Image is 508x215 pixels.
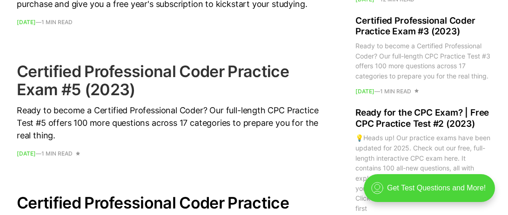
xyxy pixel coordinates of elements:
span: 1 min read [41,151,73,156]
h2: Certified Professional Coder Practice Exam #3 (2023) [355,15,491,37]
div: 💡Heads up! Our practice exams have been updated for 2025. Check out our free, full-length interac... [355,133,491,214]
footer: — [17,151,326,156]
footer: — [355,89,491,94]
span: 1 min read [380,89,411,94]
a: Certified Professional Coder Practice Exam #3 (2023) Ready to become a Certified Professional Cod... [355,15,491,94]
time: [DATE] [355,88,374,95]
a: Certified Professional Coder Practice Exam #5 (2023) Ready to become a Certified Professional Cod... [17,62,326,156]
time: [DATE] [17,150,36,157]
iframe: portal-trigger [356,169,508,215]
footer: — [17,20,326,25]
span: 1 min read [41,20,73,25]
h2: Ready for the CPC Exam? | Free CPC Practice Test #2 (2023) [355,107,491,130]
h2: Certified Professional Coder Practice Exam #5 (2023) [17,62,326,98]
div: Ready to become a Certified Professional Coder? Our full-length CPC Practice Test #5 offers 100 m... [17,104,326,142]
div: Ready to become a Certified Professional Coder? Our full-length CPC Practice Test #3 offers 100 m... [355,41,491,81]
time: [DATE] [17,19,36,26]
